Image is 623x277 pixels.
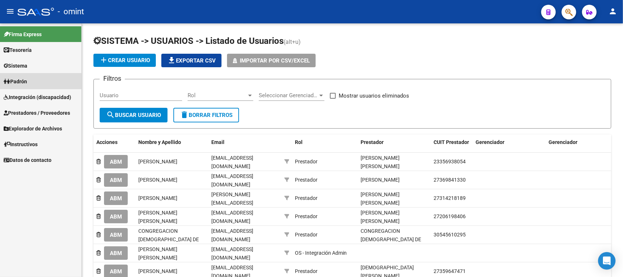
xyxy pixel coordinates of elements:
button: ABM [104,191,128,205]
span: SISTEMA -> USUARIOS -> Listado de Usuarios [93,36,284,46]
datatable-header-cell: Nombre y Apellido [135,134,208,159]
span: [EMAIL_ADDRESS][DOMAIN_NAME] [211,228,253,242]
datatable-header-cell: Prestador [358,134,431,159]
span: 27206198406 [434,213,466,219]
div: Prestador [295,158,318,166]
span: Tesorería [4,46,32,54]
button: Importar por CSV/Excel [227,54,316,67]
span: Email [211,139,224,145]
span: Firma Express [4,30,42,38]
span: CONGREGACION [DEMOGRAPHIC_DATA] DE LAS SIERVAS DEL [PERSON_NAME] [138,228,199,259]
mat-icon: file_download [167,56,176,65]
mat-icon: delete [180,110,189,119]
button: ABM [104,155,128,168]
span: [PERSON_NAME] [PERSON_NAME] [PERSON_NAME] [361,155,400,178]
span: ABM [110,159,122,165]
button: ABM [104,210,128,223]
span: ABM [110,213,122,220]
datatable-header-cell: Acciones [93,134,135,159]
div: Open Intercom Messenger [598,252,616,270]
span: Rol [295,139,303,145]
span: Buscar Usuario [106,112,161,118]
button: Borrar Filtros [173,108,239,122]
span: Instructivos [4,140,38,148]
div: OS - Integración Admin [295,249,347,257]
datatable-header-cell: Gerenciador [473,134,546,159]
span: Gerenciador [549,139,577,145]
span: [PERSON_NAME] [PERSON_NAME] [361,191,400,206]
span: Rol [188,92,247,99]
span: 27369841330 [434,177,466,183]
mat-icon: search [106,110,115,119]
span: 23356938054 [434,159,466,164]
span: [PERSON_NAME] [PERSON_NAME] [361,210,400,224]
button: ABM [104,228,128,242]
span: [PERSON_NAME] [PERSON_NAME] [138,210,177,224]
div: Prestador [295,231,318,239]
div: Prestador [295,212,318,221]
mat-icon: person [608,7,617,16]
span: 30545610295 [434,232,466,238]
button: Crear Usuario [93,54,156,67]
span: Borrar Filtros [180,112,232,118]
span: Padrón [4,77,27,86]
span: Seleccionar Gerenciador [259,92,318,99]
span: [PERSON_NAME] [138,177,177,183]
span: Sistema [4,62,27,70]
span: [PERSON_NAME] [138,159,177,164]
mat-icon: menu [6,7,15,16]
button: Buscar Usuario [100,108,168,122]
datatable-header-cell: Email [208,134,281,159]
span: - omint [58,4,84,20]
span: ABM [110,232,122,238]
span: 27359647471 [434,268,466,274]
span: [EMAIL_ADDRESS][DOMAIN_NAME] [211,246,253,261]
span: [PERSON_NAME] [361,177,400,183]
span: [EMAIL_ADDRESS][DOMAIN_NAME] [211,210,253,224]
div: Prestador [295,194,318,202]
span: Nombre y Apellido [138,139,181,145]
span: Explorador de Archivos [4,125,62,133]
mat-icon: add [99,56,108,64]
button: ABM [104,246,128,260]
span: Crear Usuario [99,57,150,64]
span: Prestadores / Proveedores [4,109,70,117]
span: [EMAIL_ADDRESS][DOMAIN_NAME] [211,173,253,187]
span: Integración (discapacidad) [4,93,71,101]
span: ABM [110,250,122,257]
button: ABM [104,173,128,187]
span: [PERSON_NAME] [138,268,177,274]
span: ABM [110,195,122,202]
span: [PERSON_NAME] [138,195,177,201]
span: [PERSON_NAME] [PERSON_NAME] [138,246,177,261]
span: Importar por CSV/Excel [240,57,310,64]
datatable-header-cell: Rol [292,134,358,159]
button: Exportar CSV [161,54,222,67]
span: CONGREGACION [DEMOGRAPHIC_DATA] DE LAS SIERVAS DEL [PERSON_NAME] - PROVINCIA [GEOGRAPHIC_DATA] SUR [361,228,421,276]
div: Prestador [295,176,318,184]
span: Gerenciador [476,139,504,145]
div: Prestador [295,267,318,276]
span: Prestador [361,139,384,145]
h3: Filtros [100,73,125,84]
datatable-header-cell: Gerenciador [546,134,619,159]
span: [PERSON_NAME][EMAIL_ADDRESS][DOMAIN_NAME] [211,191,253,214]
span: Mostrar usuarios eliminados [339,91,409,100]
span: (alt+u) [284,38,301,45]
span: Acciones [96,139,118,145]
span: 27314218189 [434,195,466,201]
datatable-header-cell: CUIT Prestador [431,134,473,159]
span: [EMAIL_ADDRESS][DOMAIN_NAME] [211,155,253,169]
span: ABM [110,177,122,183]
span: ABM [110,268,122,275]
span: CUIT Prestador [434,139,469,145]
span: Datos de contacto [4,156,51,164]
span: Exportar CSV [167,57,216,64]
